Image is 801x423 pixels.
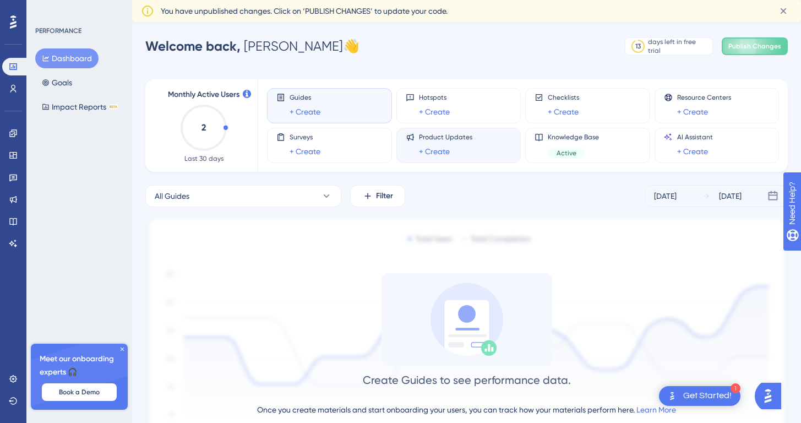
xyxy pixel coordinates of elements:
[145,185,341,207] button: All Guides
[731,383,740,393] div: 1
[26,3,69,16] span: Need Help?
[419,105,450,118] a: + Create
[376,189,393,203] span: Filter
[419,93,450,102] span: Hotspots
[648,37,709,55] div: days left in free trial
[40,352,119,379] span: Meet our onboarding experts 🎧
[290,105,320,118] a: + Create
[59,388,100,397] span: Book a Demo
[350,185,405,207] button: Filter
[145,38,241,54] span: Welcome back,
[728,42,781,51] span: Publish Changes
[635,42,641,51] div: 13
[290,145,320,158] a: + Create
[677,93,731,102] span: Resource Centers
[419,145,450,158] a: + Create
[548,133,599,142] span: Knowledge Base
[35,97,125,117] button: Impact ReportsBETA
[419,133,472,142] span: Product Updates
[108,104,118,110] div: BETA
[257,403,676,416] div: Once you create materials and start onboarding your users, you can track how your materials perfo...
[677,105,708,118] a: + Create
[35,26,81,35] div: PERFORMANCE
[666,389,679,403] img: launcher-image-alternative-text
[168,88,239,101] span: Monthly Active Users
[677,145,708,158] a: + Create
[548,93,579,102] span: Checklists
[636,405,676,414] a: Learn More
[161,4,448,18] span: You have unpublished changes. Click on ‘PUBLISH CHANGES’ to update your code.
[363,372,571,388] div: Create Guides to see performance data.
[145,37,359,55] div: [PERSON_NAME] 👋
[155,189,189,203] span: All Guides
[659,386,740,406] div: Open Get Started! checklist, remaining modules: 1
[677,133,713,142] span: AI Assistant
[557,149,576,158] span: Active
[683,390,732,402] div: Get Started!
[201,122,206,133] text: 2
[654,189,677,203] div: [DATE]
[35,48,99,68] button: Dashboard
[755,379,788,413] iframe: UserGuiding AI Assistant Launcher
[722,37,788,55] button: Publish Changes
[548,105,579,118] a: + Create
[35,73,79,93] button: Goals
[42,383,117,401] button: Book a Demo
[290,93,320,102] span: Guides
[290,133,320,142] span: Surveys
[184,154,224,163] span: Last 30 days
[719,189,742,203] div: [DATE]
